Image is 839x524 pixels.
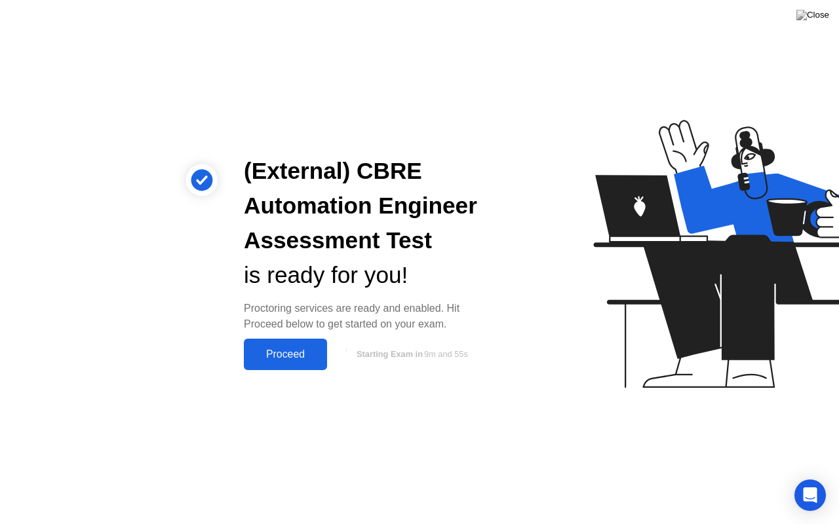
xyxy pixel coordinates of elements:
span: 9m and 55s [424,349,468,359]
div: Proctoring services are ready and enabled. Hit Proceed below to get started on your exam. [244,301,488,332]
div: (External) CBRE Automation Engineer Assessment Test [244,154,488,257]
div: Open Intercom Messenger [794,479,826,511]
div: is ready for you! [244,258,488,293]
button: Starting Exam in9m and 55s [334,342,488,367]
button: Proceed [244,339,327,370]
img: Close [796,10,829,20]
div: Proceed [248,348,323,360]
